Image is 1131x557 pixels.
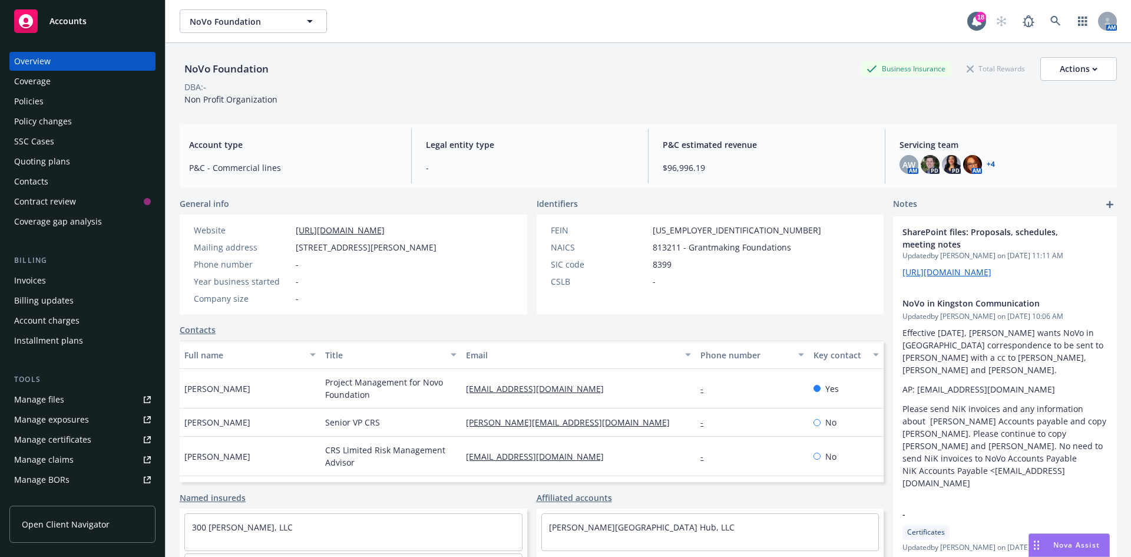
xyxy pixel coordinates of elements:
div: Full name [184,349,303,361]
div: Overview [14,52,51,71]
a: [EMAIL_ADDRESS][DOMAIN_NAME] [466,383,613,394]
a: Accounts [9,5,156,38]
span: [STREET_ADDRESS][PERSON_NAME] [296,241,436,253]
span: Accounts [49,17,87,26]
div: NAICS [551,241,648,253]
div: Total Rewards [961,61,1031,76]
span: Legal entity type [426,139,634,151]
span: Yes [825,383,839,395]
span: 813211 - Grantmaking Foundations [653,241,791,253]
p: Effective [DATE], [PERSON_NAME] wants NoVo in [GEOGRAPHIC_DATA] correspondence to be sent to [PER... [902,327,1107,376]
div: CSLB [551,275,648,288]
span: [PERSON_NAME] [184,416,250,429]
div: Actions [1060,58,1097,80]
a: Billing updates [9,291,156,310]
a: Manage BORs [9,470,156,489]
span: [US_EMPLOYER_IDENTIFICATION_NUMBER] [653,224,821,236]
div: FEIN [551,224,648,236]
button: Full name [180,341,320,369]
span: Project Management for Novo Foundation [325,376,457,401]
a: Policies [9,92,156,111]
div: NoVo in Kingston CommunicationUpdatedby [PERSON_NAME] on [DATE] 10:06 AMEffective [DATE], [PERSON... [893,288,1117,499]
span: P&C - Commercial lines [189,162,397,174]
span: Updated by [PERSON_NAME] on [DATE] 11:11 AM [902,251,1107,261]
a: Switch app [1071,9,1094,33]
a: 300 [PERSON_NAME], LLC [192,522,293,533]
span: SharePoint files: Proposals, schedules, meeting notes [902,226,1077,251]
div: SIC code [551,258,648,271]
span: - [902,508,1077,520]
div: 18 [975,9,986,20]
span: Updated by [PERSON_NAME] on [DATE] 10:06 AM [902,311,1107,322]
a: [PERSON_NAME][GEOGRAPHIC_DATA] Hub, LLC [549,522,735,533]
div: Coverage gap analysis [14,212,102,231]
a: Manage files [9,390,156,409]
span: Open Client Navigator [22,518,110,530]
a: Policy changes [9,112,156,131]
a: - [700,383,713,394]
a: - [700,417,713,428]
div: Manage files [14,390,64,409]
a: Installment plans [9,331,156,350]
span: Non Profit Organization [184,94,277,105]
div: Installment plans [14,331,83,350]
span: 8399 [653,258,672,271]
a: Manage exposures [9,410,156,429]
span: Nova Assist [1053,540,1100,550]
span: $96,996.19 [663,162,871,174]
a: Contract review [9,192,156,211]
div: Quoting plans [14,152,70,171]
a: Coverage gap analysis [9,212,156,231]
div: Manage claims [14,450,74,469]
span: Updated by [PERSON_NAME] on [DATE] 8:25 AM [902,542,1107,553]
div: Drag to move [1029,534,1044,556]
button: Email [461,341,696,369]
a: [URL][DOMAIN_NAME] [296,225,385,236]
a: Affiliated accounts [537,492,612,504]
span: - [296,275,299,288]
button: Nova Assist [1029,533,1110,557]
div: Coverage [14,72,51,91]
span: Senior VP CRS [325,416,380,429]
button: Title [320,341,461,369]
p: AP: [EMAIL_ADDRESS][DOMAIN_NAME] [902,383,1107,395]
div: Phone number [194,258,291,271]
button: NoVo Foundation [180,9,327,33]
a: Manage claims [9,450,156,469]
span: Servicing team [899,139,1107,151]
p: Please send NiK invoices and any information about [PERSON_NAME] Accounts payable and copy [PERSO... [902,403,1107,489]
a: Contacts [180,324,216,336]
div: Billing updates [14,291,74,310]
a: Contacts [9,172,156,191]
span: - [426,162,634,174]
a: Invoices [9,271,156,290]
div: Manage BORs [14,470,70,489]
span: No [825,416,836,429]
span: Certificates [907,527,945,538]
div: DBA: - [184,81,206,93]
img: photo [963,155,982,174]
a: Overview [9,52,156,71]
img: photo [942,155,961,174]
span: [PERSON_NAME] [184,450,250,463]
span: - [296,258,299,271]
div: Policy changes [14,112,72,131]
a: Account charges [9,311,156,330]
a: Coverage [9,72,156,91]
a: Quoting plans [9,152,156,171]
div: Policies [14,92,44,111]
span: - [653,275,656,288]
div: Business Insurance [861,61,951,76]
a: [URL][DOMAIN_NAME] [902,266,991,278]
span: Notes [893,197,917,212]
div: NoVo Foundation [180,61,273,77]
div: SharePoint files: Proposals, schedules, meeting notesUpdatedby [PERSON_NAME] on [DATE] 11:11 AM[U... [893,216,1117,288]
a: Start snowing [990,9,1013,33]
span: NoVo in Kingston Communication [902,297,1077,309]
span: AW [902,159,915,171]
div: Billing [9,255,156,266]
div: Phone number [700,349,791,361]
div: Website [194,224,291,236]
a: Report a Bug [1017,9,1040,33]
